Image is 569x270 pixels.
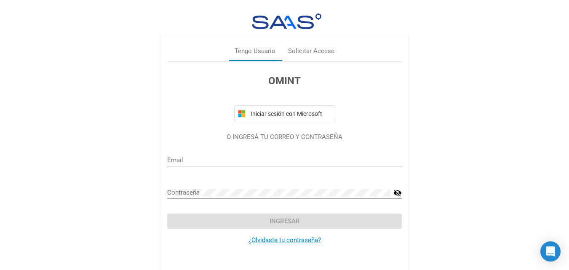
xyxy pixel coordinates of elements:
[167,132,402,142] p: O INGRESÁ TU CORREO Y CONTRASEÑA
[248,236,321,244] a: ¿Olvidaste tu contraseña?
[249,110,331,117] span: Iniciar sesión con Microsoft
[167,214,402,229] button: Ingresar
[167,73,402,88] h3: OMINT
[288,46,335,56] div: Solicitar Acceso
[234,105,335,122] button: Iniciar sesión con Microsoft
[270,217,300,225] span: Ingresar
[235,46,275,56] div: Tengo Usuario
[393,188,402,198] mat-icon: visibility_off
[540,241,561,262] div: Open Intercom Messenger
